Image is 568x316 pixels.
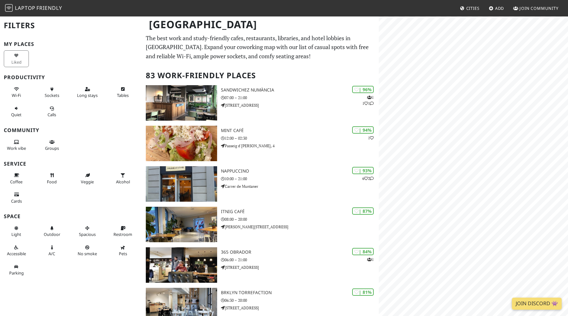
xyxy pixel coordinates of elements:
[221,168,379,174] h3: Nappuccino
[146,34,375,61] p: The best work and study-friendly cafes, restaurants, libraries, and hotel lobbies in [GEOGRAPHIC_...
[110,242,135,259] button: Pets
[119,251,127,256] span: Pet friendly
[486,3,507,14] a: Add
[4,137,29,154] button: Work vibe
[4,170,29,187] button: Coffee
[15,4,35,11] span: Laptop
[221,87,379,93] h3: SandwiChez Numància
[11,112,22,117] span: Quiet
[352,167,374,174] div: | 93%
[10,179,23,185] span: Coffee
[12,92,21,98] span: Stable Wi-Fi
[221,183,379,189] p: Carrer de Muntaner
[48,251,55,256] span: Air conditioned
[512,298,562,310] a: Join Discord 👾
[44,231,60,237] span: Outdoor area
[142,126,379,161] a: Mint Café | 94% 1 Mint Café 12:00 – 02:30 Passeig d'[PERSON_NAME], 4
[4,74,138,80] h3: Productivity
[221,224,379,230] p: [PERSON_NAME][STREET_ADDRESS]
[39,137,64,154] button: Groups
[221,95,379,101] p: 07:00 – 21:00
[352,248,374,255] div: | 84%
[117,92,129,98] span: Work-friendly tables
[142,247,379,283] a: 365 Obrador | 84% 1 365 Obrador 06:00 – 21:00 [STREET_ADDRESS]
[457,3,482,14] a: Cities
[146,126,217,161] img: Mint Café
[4,242,29,259] button: Accessible
[495,5,504,11] span: Add
[9,270,24,276] span: Parking
[142,166,379,202] a: Nappuccino | 93% 62 Nappuccino 10:00 – 21:00 Carrer de Muntaner
[142,207,379,242] a: Itnig Café | 87% Itnig Café 08:00 – 20:00 [PERSON_NAME][STREET_ADDRESS]
[221,297,379,303] p: 06:30 – 20:00
[5,4,13,12] img: LaptopFriendly
[221,250,379,255] h3: 365 Obrador
[7,145,26,151] span: People working
[75,170,100,187] button: Veggie
[146,207,217,242] img: Itnig Café
[221,290,379,295] h3: BRKLYN Torrefaction
[4,16,138,35] h2: Filters
[110,223,135,240] button: Restroom
[511,3,561,14] a: Join Community
[47,179,57,185] span: Food
[352,288,374,296] div: | 81%
[75,242,100,259] button: No smoke
[45,145,59,151] span: Group tables
[146,247,217,283] img: 365 Obrador
[39,170,64,187] button: Food
[352,126,374,134] div: | 94%
[77,92,98,98] span: Long stays
[5,3,62,14] a: LaptopFriendly LaptopFriendly
[221,176,379,182] p: 10:00 – 21:00
[75,84,100,101] button: Long stays
[142,85,379,121] a: SandwiChez Numància | 96% 111 SandwiChez Numància 07:00 – 21:00 [STREET_ADDRESS]
[4,161,138,167] h3: Service
[78,251,97,256] span: Smoke free
[7,251,26,256] span: Accessible
[39,84,64,101] button: Sockets
[116,179,130,185] span: Alcohol
[144,16,378,33] h1: [GEOGRAPHIC_DATA]
[221,143,379,149] p: Passeig d'[PERSON_NAME], 4
[81,179,94,185] span: Veggie
[221,209,379,214] h3: Itnig Café
[39,223,64,240] button: Outdoor
[75,223,100,240] button: Spacious
[48,112,56,117] span: Video/audio calls
[11,198,22,204] span: Credit cards
[146,85,217,121] img: SandwiChez Numància
[352,207,374,215] div: | 87%
[4,189,29,206] button: Cards
[110,170,135,187] button: Alcohol
[4,84,29,101] button: Wi-Fi
[4,213,138,219] h3: Space
[221,102,379,108] p: [STREET_ADDRESS]
[113,231,132,237] span: Restroom
[4,223,29,240] button: Light
[4,127,138,133] h3: Community
[221,135,379,141] p: 12:00 – 02:30
[39,242,64,259] button: A/C
[466,5,480,11] span: Cities
[146,66,375,85] h2: 83 Work-Friendly Places
[4,103,29,120] button: Quiet
[368,135,374,141] p: 1
[110,84,135,101] button: Tables
[221,216,379,222] p: 08:00 – 20:00
[367,256,374,262] p: 1
[221,305,379,311] p: [STREET_ADDRESS]
[362,175,374,181] p: 6 2
[352,86,374,93] div: | 96%
[4,41,138,47] h3: My Places
[79,231,96,237] span: Spacious
[4,262,29,278] button: Parking
[36,4,62,11] span: Friendly
[221,257,379,263] p: 06:00 – 21:00
[45,92,59,98] span: Power sockets
[39,103,64,120] button: Calls
[11,231,21,237] span: Natural light
[221,128,379,133] h3: Mint Café
[146,166,217,202] img: Nappuccino
[362,94,374,106] p: 1 1 1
